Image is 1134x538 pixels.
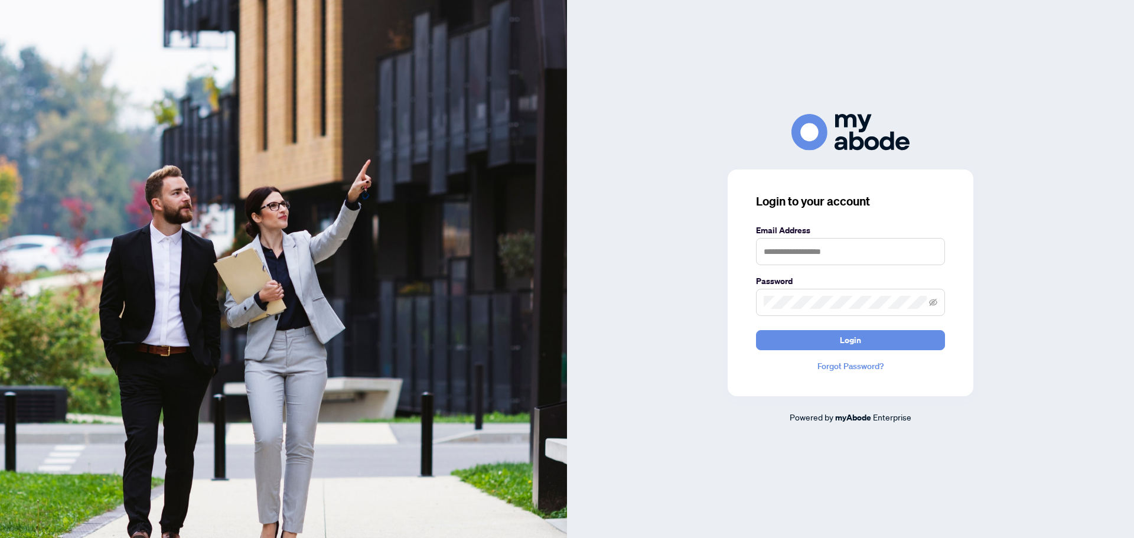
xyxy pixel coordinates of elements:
[756,193,945,210] h3: Login to your account
[840,331,861,350] span: Login
[756,224,945,237] label: Email Address
[873,412,911,422] span: Enterprise
[791,114,910,150] img: ma-logo
[756,275,945,288] label: Password
[756,360,945,373] a: Forgot Password?
[835,411,871,424] a: myAbode
[929,298,937,307] span: eye-invisible
[790,412,833,422] span: Powered by
[756,330,945,350] button: Login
